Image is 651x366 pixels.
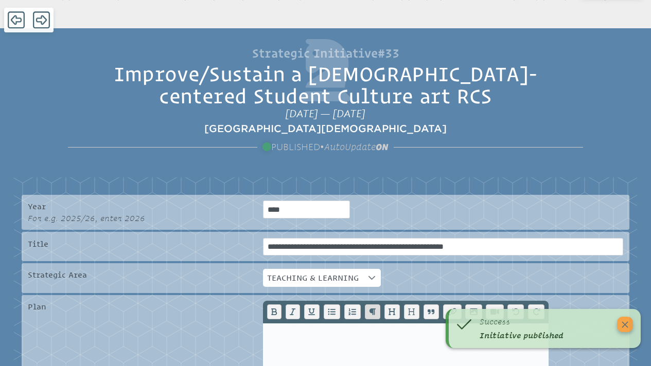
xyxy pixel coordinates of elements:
[28,269,221,281] p: Strategic Area
[324,142,389,152] span: AutoUpdate
[28,301,221,313] p: Plan
[8,10,25,30] span: Back
[262,142,320,152] span: published
[68,48,584,60] h1: Strategic Initiative
[617,317,632,332] button: Close
[114,63,537,107] span: Improve/Sustain a [DEMOGRAPHIC_DATA]-centered Student Culture art RCS
[68,107,584,121] span: [DATE] — [DATE]
[28,200,221,212] p: Year
[28,238,221,250] p: Title
[267,273,359,282] span: Teaching & Learning
[28,212,221,224] p: For e.g. 2025/26, enter 2026
[376,142,389,152] span: ON
[480,331,617,340] div: Initiative published
[33,10,50,30] span: Forward
[378,46,399,60] span: #33
[480,317,510,326] span: Success
[262,140,389,154] span: •
[68,122,584,136] span: [GEOGRAPHIC_DATA][DEMOGRAPHIC_DATA]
